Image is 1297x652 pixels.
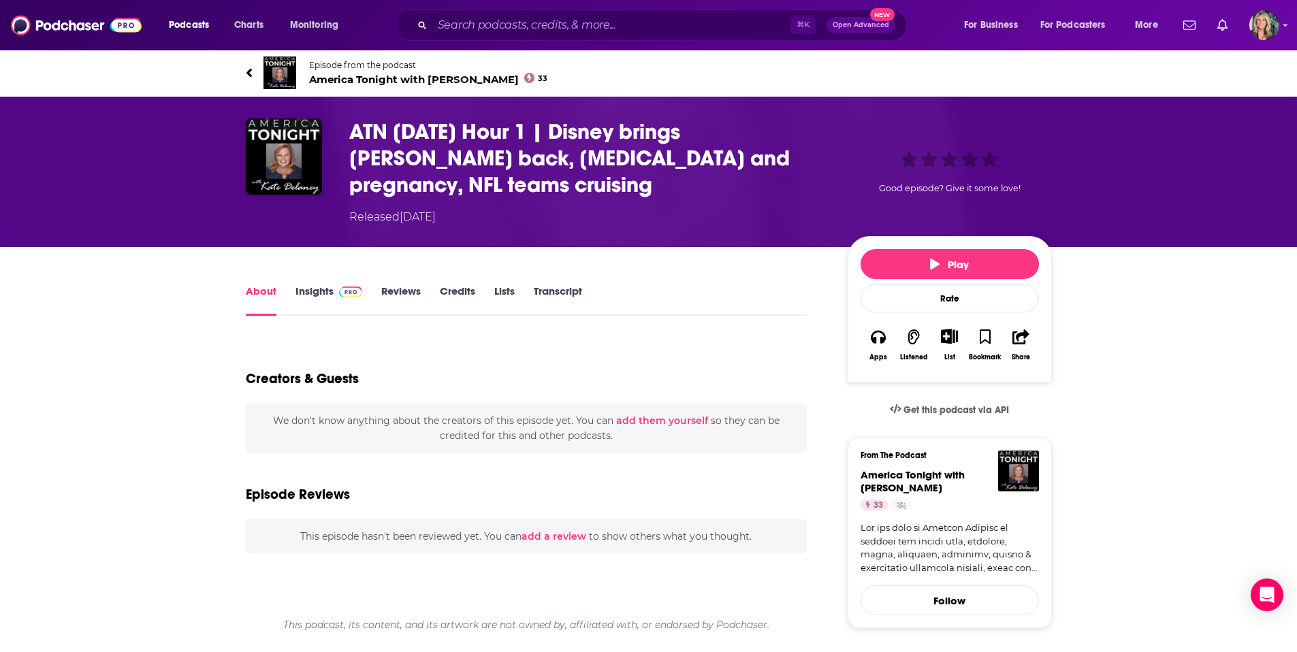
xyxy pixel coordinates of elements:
[879,393,1021,427] a: Get this podcast via API
[1178,14,1201,37] a: Show notifications dropdown
[833,22,889,29] span: Open Advanced
[159,14,227,36] button: open menu
[1040,16,1106,35] span: For Podcasters
[1251,578,1283,611] div: Open Intercom Messenger
[169,16,209,35] span: Podcasts
[967,320,1003,370] button: Bookmark
[440,284,475,316] a: Credits
[861,585,1039,615] button: Follow
[1212,14,1233,37] a: Show notifications dropdown
[861,320,896,370] button: Apps
[339,287,363,297] img: Podchaser Pro
[1249,10,1279,40] button: Show profile menu
[861,468,965,494] span: America Tonight with [PERSON_NAME]
[295,284,363,316] a: InsightsPodchaser Pro
[861,451,1028,460] h3: From The Podcast
[246,486,350,503] h3: Episode Reviews
[861,468,965,494] a: America Tonight with Kate Delaney
[538,76,547,82] span: 33
[861,249,1039,279] button: Play
[522,529,586,544] button: add a review
[1125,14,1175,36] button: open menu
[1003,320,1038,370] button: Share
[861,521,1039,574] a: Lor ips dolo si Ametcon Adipisc el seddoei tem incidi utla, etdolore, magna, aliquaen, adminimv, ...
[381,284,421,316] a: Reviews
[1135,16,1158,35] span: More
[998,451,1039,491] img: America Tonight with Kate Delaney
[955,14,1035,36] button: open menu
[534,284,582,316] a: Transcript
[234,16,263,35] span: Charts
[246,370,359,387] h2: Creators & Guests
[874,499,883,512] span: 33
[879,183,1021,193] span: Good episode? Give it some love!
[861,500,888,510] a: 33
[263,56,296,89] img: America Tonight with Kate Delaney
[790,16,816,34] span: ⌘ K
[935,329,963,344] button: Show More Button
[969,353,1001,361] div: Bookmark
[870,8,895,21] span: New
[930,258,969,271] span: Play
[246,284,276,316] a: About
[616,415,708,426] button: add them yourself
[246,56,649,89] a: America Tonight with Kate DelaneyEpisode from the podcastAmerica Tonight with [PERSON_NAME]33
[432,14,790,36] input: Search podcasts, credits, & more...
[869,353,887,361] div: Apps
[1249,10,1279,40] span: Logged in as lisa.beech
[273,414,780,442] span: We don't know anything about the creators of this episode yet . You can so they can be credited f...
[300,530,752,542] span: This episode hasn't been reviewed yet. You can to show others what you thought.
[494,284,515,316] a: Lists
[349,209,436,225] div: Released [DATE]
[964,16,1018,35] span: For Business
[246,118,322,195] img: ATN 09-23-25 Hour 1 | Disney brings Kimmel back, Tylenol and pregnancy, NFL teams cruising
[408,10,920,41] div: Search podcasts, credits, & more...
[861,284,1039,312] div: Rate
[309,73,548,86] span: America Tonight with [PERSON_NAME]
[1249,10,1279,40] img: User Profile
[1031,14,1125,36] button: open menu
[931,320,967,370] div: Show More ButtonList
[896,320,931,370] button: Listened
[225,14,272,36] a: Charts
[903,404,1009,416] span: Get this podcast via API
[246,608,807,642] div: This podcast, its content, and its artwork are not owned by, affiliated with, or endorsed by Podc...
[349,118,826,198] h1: ATN 09-23-25 Hour 1 | Disney brings Kimmel back, Tylenol and pregnancy, NFL teams cruising
[290,16,338,35] span: Monitoring
[309,60,548,70] span: Episode from the podcast
[944,353,955,361] div: List
[827,17,895,33] button: Open AdvancedNew
[1012,353,1030,361] div: Share
[281,14,356,36] button: open menu
[900,353,928,361] div: Listened
[11,12,142,38] img: Podchaser - Follow, Share and Rate Podcasts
